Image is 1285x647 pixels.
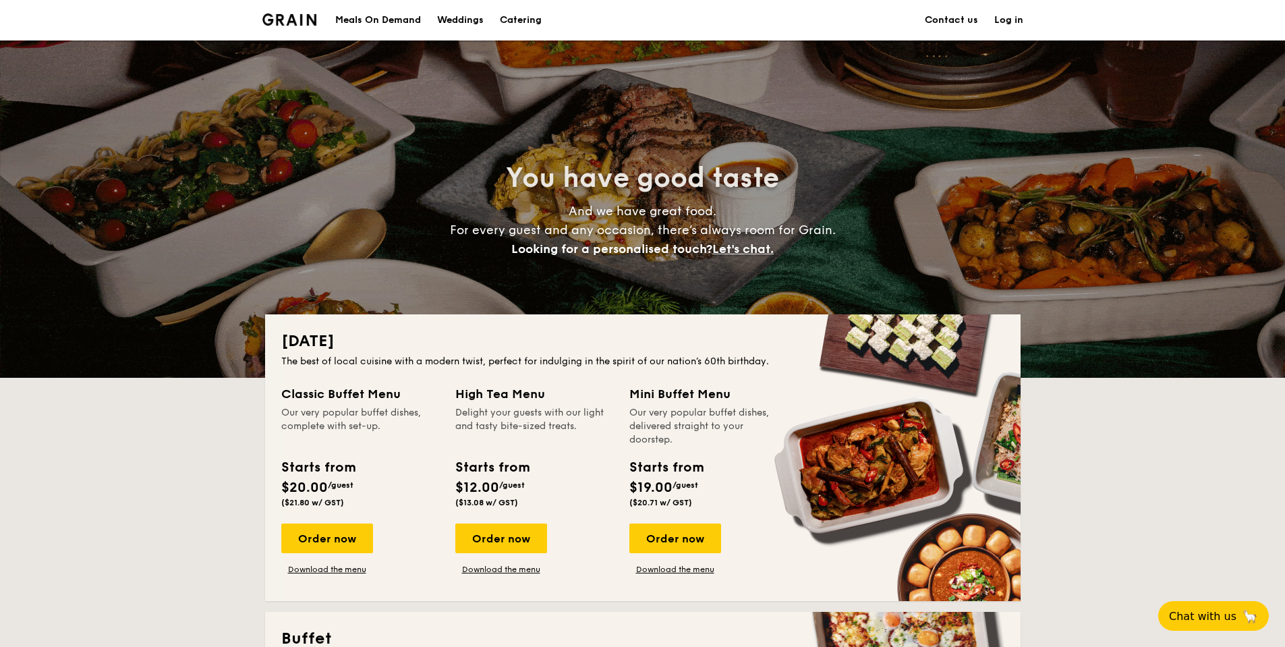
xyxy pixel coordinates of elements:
[629,498,692,507] span: ($20.71 w/ GST)
[281,355,1004,368] div: The best of local cuisine with a modern twist, perfect for indulging in the spirit of our nation’...
[262,13,317,26] a: Logotype
[450,204,836,256] span: And we have great food. For every guest and any occasion, there’s always room for Grain.
[712,242,774,256] span: Let's chat.
[629,564,721,575] a: Download the menu
[455,498,518,507] span: ($13.08 w/ GST)
[499,480,525,490] span: /guest
[281,524,373,553] div: Order now
[511,242,712,256] span: Looking for a personalised touch?
[455,564,547,575] a: Download the menu
[1242,609,1258,624] span: 🦙
[629,480,673,496] span: $19.00
[629,385,787,403] div: Mini Buffet Menu
[455,480,499,496] span: $12.00
[629,524,721,553] div: Order now
[281,331,1004,352] h2: [DATE]
[455,524,547,553] div: Order now
[328,480,353,490] span: /guest
[455,406,613,447] div: Delight your guests with our light and tasty bite-sized treats.
[455,457,529,478] div: Starts from
[281,498,344,507] span: ($21.80 w/ GST)
[281,385,439,403] div: Classic Buffet Menu
[281,564,373,575] a: Download the menu
[281,406,439,447] div: Our very popular buffet dishes, complete with set-up.
[629,406,787,447] div: Our very popular buffet dishes, delivered straight to your doorstep.
[506,162,779,194] span: You have good taste
[1158,601,1269,631] button: Chat with us🦙
[629,457,703,478] div: Starts from
[455,385,613,403] div: High Tea Menu
[262,13,317,26] img: Grain
[673,480,698,490] span: /guest
[1169,610,1236,623] span: Chat with us
[281,480,328,496] span: $20.00
[281,457,355,478] div: Starts from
